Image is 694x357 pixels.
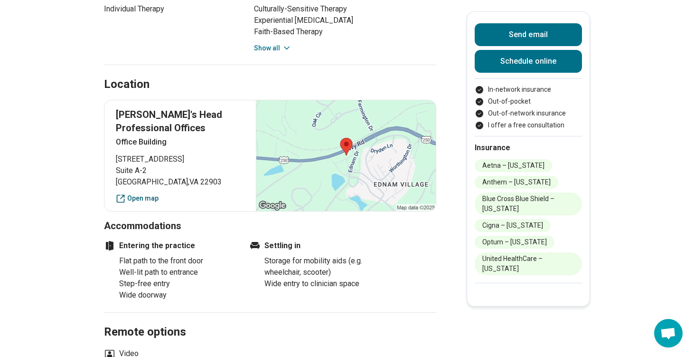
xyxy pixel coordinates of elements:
h2: Remote options [104,301,436,340]
p: Office Building [116,136,244,148]
li: Anthem – [US_STATE] [475,176,558,189]
li: Out-of-network insurance [475,108,582,118]
li: Wide entry to clinician space [264,278,382,289]
li: Out-of-pocket [475,96,582,106]
li: Optum – [US_STATE] [475,236,554,249]
li: I offer a free consultation [475,120,582,130]
li: Faith-Based Therapy [254,26,436,38]
button: Send email [475,23,582,46]
li: Well-lit path to entrance [119,267,237,278]
li: Flat path to the front door [119,255,237,267]
button: Show all [254,43,291,53]
h4: Settling in [249,240,382,251]
h3: Accommodations [104,219,436,232]
a: Schedule online [475,50,582,73]
li: Wide doorway [119,289,237,301]
a: Open map [116,193,244,203]
li: Cigna – [US_STATE] [475,219,551,232]
li: Step-free entry [119,278,237,289]
span: Suite A-2 [116,165,244,176]
h2: Location [104,77,150,93]
span: [GEOGRAPHIC_DATA] , VA 22903 [116,176,244,188]
ul: Payment options [475,85,582,130]
li: In-network insurance [475,85,582,95]
li: United HealthCare – [US_STATE] [475,252,582,275]
p: [PERSON_NAME]'s Head Professional Offices [116,108,244,135]
li: Individual Therapy [104,3,237,15]
div: Open chat [654,319,683,347]
li: Aetna – [US_STATE] [475,159,552,172]
li: Experiential [MEDICAL_DATA] [254,15,436,26]
li: Storage for mobility aids (e.g. wheelchair, scooter) [264,255,382,278]
h4: Entering the practice [104,240,237,251]
span: [STREET_ADDRESS] [116,154,244,165]
h2: Insurance [475,142,582,154]
li: Culturally-Sensitive Therapy [254,3,436,15]
li: Blue Cross Blue Shield – [US_STATE] [475,193,582,215]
